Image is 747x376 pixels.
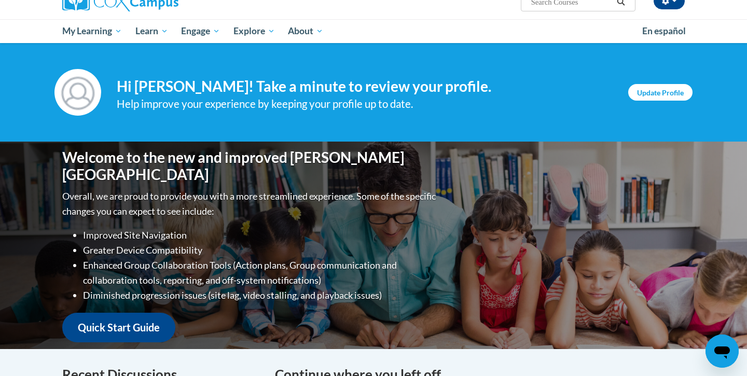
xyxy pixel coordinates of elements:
a: En español [635,20,693,42]
span: Explore [233,25,275,37]
h4: Hi [PERSON_NAME]! Take a minute to review your profile. [117,78,613,95]
a: Explore [227,19,282,43]
li: Diminished progression issues (site lag, video stalling, and playback issues) [83,288,438,303]
a: Learn [129,19,175,43]
span: About [288,25,323,37]
span: Engage [181,25,220,37]
span: En español [642,25,686,36]
h1: Welcome to the new and improved [PERSON_NAME][GEOGRAPHIC_DATA] [62,149,438,184]
div: Help improve your experience by keeping your profile up to date. [117,95,613,113]
img: Profile Image [54,69,101,116]
a: Update Profile [628,84,693,101]
p: Overall, we are proud to provide you with a more streamlined experience. Some of the specific cha... [62,189,438,219]
span: My Learning [62,25,122,37]
div: Main menu [47,19,700,43]
li: Enhanced Group Collaboration Tools (Action plans, Group communication and collaboration tools, re... [83,258,438,288]
a: About [282,19,330,43]
span: Learn [135,25,168,37]
li: Improved Site Navigation [83,228,438,243]
a: Engage [174,19,227,43]
li: Greater Device Compatibility [83,243,438,258]
a: Quick Start Guide [62,313,175,342]
iframe: Button to launch messaging window [706,335,739,368]
a: My Learning [56,19,129,43]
